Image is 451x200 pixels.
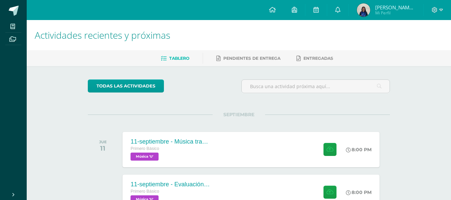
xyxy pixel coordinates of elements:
span: Actividades recientes y próximas [35,29,170,41]
input: Busca una actividad próxima aquí... [242,80,390,93]
a: todas las Actividades [88,79,164,92]
span: Tablero [169,56,189,61]
span: Primero Básico [131,189,159,194]
span: Entregadas [303,56,333,61]
span: Mi Perfil [375,10,415,16]
div: 11 [99,144,107,152]
div: 11-septiembre - Música tradicional de [GEOGRAPHIC_DATA] [131,138,211,145]
a: Tablero [161,53,189,64]
span: SEPTIEMBRE [213,112,265,118]
span: Música 'U' [131,153,159,161]
a: Pendientes de entrega [216,53,280,64]
div: 11-septiembre - Evaluación de la participación [131,181,211,188]
div: JUE [99,140,107,144]
span: Primero Básico [131,146,159,151]
span: [PERSON_NAME] [PERSON_NAME] [PERSON_NAME] Alexia [375,4,415,11]
a: Entregadas [296,53,333,64]
div: 8:00 PM [346,147,372,153]
span: Pendientes de entrega [223,56,280,61]
img: 2704aaa29d1fe1aee5d09515aa75023f.png [357,3,370,17]
div: 8:00 PM [346,189,372,195]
